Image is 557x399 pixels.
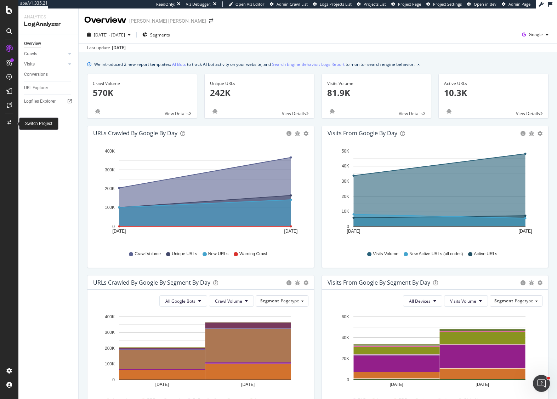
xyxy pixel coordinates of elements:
[24,50,66,58] a: Crawls
[444,87,543,99] p: 10.3K
[303,131,308,136] div: gear
[347,224,349,229] text: 0
[235,1,265,7] span: Open Viz Editor
[328,312,543,394] svg: A chart.
[409,298,431,304] span: All Devices
[341,357,349,361] text: 20K
[347,377,349,382] text: 0
[398,1,421,7] span: Project Page
[93,130,177,137] div: URLs Crawled by Google by day
[341,194,349,199] text: 20K
[172,251,197,257] span: Unique URLs
[156,1,175,7] div: ReadOnly:
[105,149,115,154] text: 400K
[87,61,549,68] div: info banner
[105,167,115,172] text: 300K
[521,280,525,285] div: circle-info
[93,279,210,286] div: URLs Crawled by Google By Segment By Day
[341,209,349,214] text: 10K
[529,131,534,136] div: bug
[239,251,267,257] span: Warning Crawl
[270,1,308,7] a: Admin Crawl List
[327,87,426,99] p: 81.9K
[519,29,551,40] button: Google
[84,14,126,26] div: Overview
[529,280,534,285] div: bug
[286,280,291,285] div: circle-info
[208,251,228,257] span: New URLs
[529,32,543,38] span: Google
[129,17,206,24] div: [PERSON_NAME] [PERSON_NAME]
[209,18,213,23] div: arrow-right-arrow-left
[433,1,462,7] span: Project Settings
[209,295,254,307] button: Crawl Volume
[328,279,430,286] div: Visits from Google By Segment By Day
[286,131,291,136] div: circle-info
[474,1,496,7] span: Open in dev
[341,179,349,184] text: 30K
[186,1,211,7] div: Viz Debugger:
[165,110,189,116] span: View Details
[295,280,300,285] div: bug
[476,382,489,387] text: [DATE]
[327,109,337,114] div: bug
[521,131,525,136] div: circle-info
[24,84,48,92] div: URL Explorer
[24,40,41,47] div: Overview
[533,375,550,392] iframe: Intercom live chat
[24,71,48,78] div: Conversions
[210,87,309,99] p: 242K
[320,1,352,7] span: Logs Projects List
[347,229,360,234] text: [DATE]
[341,335,349,340] text: 40K
[159,295,207,307] button: All Google Bots
[467,1,496,7] a: Open in dev
[24,61,35,68] div: Visits
[391,1,421,7] a: Project Page
[93,312,308,394] svg: A chart.
[172,61,186,68] a: AI Bots
[105,314,115,319] text: 400K
[444,295,488,307] button: Visits Volume
[24,20,73,28] div: LogAnalyzer
[373,251,398,257] span: Visits Volume
[341,314,349,319] text: 60K
[24,50,37,58] div: Crawls
[93,146,308,244] svg: A chart.
[24,14,73,20] div: Analytics
[538,280,542,285] div: gear
[113,229,126,234] text: [DATE]
[277,1,308,7] span: Admin Crawl List
[538,131,542,136] div: gear
[444,80,543,87] div: Active URLs
[341,164,349,169] text: 40K
[94,32,125,38] span: [DATE] - [DATE]
[515,298,533,304] span: Pagetype
[313,1,352,7] a: Logs Projects List
[508,1,530,7] span: Admin Page
[502,1,530,7] a: Admin Page
[409,251,463,257] span: New Active URLs (all codes)
[494,298,513,304] span: Segment
[87,45,126,51] div: Last update
[25,121,52,127] div: Switch Project
[426,1,462,7] a: Project Settings
[135,251,161,257] span: Crawl Volume
[24,98,56,105] div: Logfiles Explorer
[328,146,543,244] svg: A chart.
[215,298,242,304] span: Crawl Volume
[24,40,73,47] a: Overview
[140,29,173,40] button: Segments
[165,298,195,304] span: All Google Bots
[327,80,426,87] div: Visits Volume
[105,330,115,335] text: 300K
[150,32,170,38] span: Segments
[328,130,397,137] div: Visits from Google by day
[450,298,476,304] span: Visits Volume
[24,71,73,78] a: Conversions
[93,87,192,99] p: 570K
[105,205,115,210] text: 100K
